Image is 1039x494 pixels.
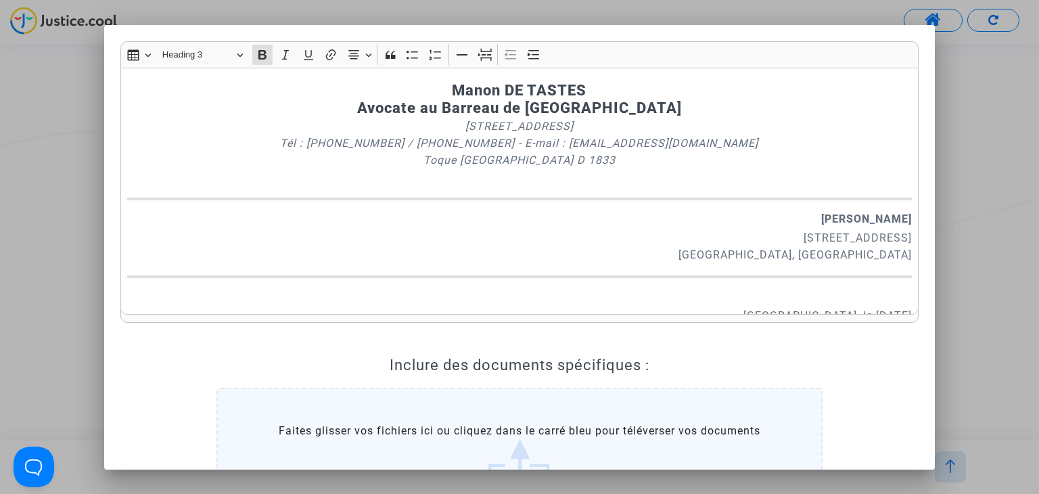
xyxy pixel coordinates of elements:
strong: [PERSON_NAME] [821,212,912,225]
i: Toque [GEOGRAPHIC_DATA] D 1833 [423,154,616,166]
i: [STREET_ADDRESS] [465,120,574,133]
p: [GEOGRAPHIC_DATA], le [DATE] [127,307,912,341]
strong: Manon DE TASTES [452,82,586,99]
strong: Avocate au Barreau de [GEOGRAPHIC_DATA] [357,99,682,116]
div: Editor toolbar [120,41,919,68]
span: Heading 3 [162,47,233,63]
i: Tél : [PHONE_NUMBER] / [PHONE_NUMBER] - E-mail : [EMAIL_ADDRESS][DOMAIN_NAME] [280,137,758,150]
div: Rich Text Editor, main [120,68,919,315]
p: [STREET_ADDRESS] [GEOGRAPHIC_DATA], [GEOGRAPHIC_DATA] [127,229,912,263]
iframe: Help Scout Beacon - Open [14,447,54,487]
button: Heading 3 [156,44,250,65]
h4: Inclure des documents spécifiques : [134,357,906,374]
